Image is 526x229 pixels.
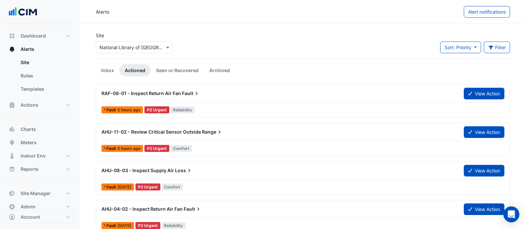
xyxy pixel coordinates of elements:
[5,200,75,213] button: Admin
[503,206,519,222] div: Open Intercom Messenger
[21,153,46,159] span: Indoor Env
[21,33,46,39] span: Dashboard
[117,107,140,112] span: Tue 14-Oct-2025 07:15 AEDT
[5,123,75,136] button: Charts
[468,9,506,15] span: Alert notifications
[9,139,15,146] app-icon: Meters
[106,108,117,112] span: Fault
[117,223,131,228] span: Wed 24-Sep-2025 19:45 AEST
[5,210,75,224] button: Account
[21,46,34,53] span: Alerts
[106,185,117,189] span: Fault
[9,126,15,133] app-icon: Charts
[21,102,38,108] span: Actions
[117,146,140,151] span: Tue 14-Oct-2025 07:00 AEDT
[5,29,75,43] button: Dashboard
[5,136,75,149] button: Meters
[101,90,181,96] span: RAF-08-01 - Inspect Return Air Fan
[9,190,15,197] app-icon: Site Manager
[464,88,504,99] button: View Action
[21,190,51,197] span: Site Manager
[204,64,235,76] a: Archived
[464,6,510,18] button: Alert notifications
[119,64,151,76] a: Actioned
[5,187,75,200] button: Site Manager
[9,153,15,159] app-icon: Indoor Env
[101,168,174,173] span: AHU-08-03 - Inspect Supply Air
[484,42,510,53] button: Filter
[9,33,15,39] app-icon: Dashboard
[117,184,131,189] span: Fri 26-Sep-2025 16:45 AEST
[9,166,15,172] app-icon: Reports
[21,139,37,146] span: Meters
[9,203,15,210] app-icon: Admin
[162,183,183,190] span: Comfort
[464,165,504,176] button: View Action
[5,149,75,163] button: Indoor Env
[464,203,504,215] button: View Action
[184,206,202,212] span: Fault
[151,64,204,76] a: Seen or Recovered
[5,98,75,112] button: Actions
[464,126,504,138] button: View Action
[9,102,15,108] app-icon: Actions
[21,166,39,172] span: Reports
[162,222,186,229] span: Reliability
[21,214,40,220] span: Account
[8,5,38,19] img: Company Logo
[182,90,200,97] span: Fault
[202,129,223,135] span: Range
[21,126,36,133] span: Charts
[101,206,183,212] span: AHU-04-02 - Inspect Return Air Fan
[171,145,192,152] span: Comfort
[135,183,160,190] div: P2 Urgent
[101,129,201,135] span: AHU-11-02 - Review Critical Sensor Outside
[5,163,75,176] button: Reports
[5,56,75,98] div: Alerts
[96,32,104,39] label: Site
[106,147,117,151] span: Fault
[15,56,75,69] a: Site
[96,64,119,76] a: Inbox
[15,69,75,82] a: Rules
[9,46,15,53] app-icon: Alerts
[171,106,195,113] span: Reliability
[135,222,160,229] div: P2 Urgent
[21,203,36,210] span: Admin
[96,8,109,15] div: Alerts
[440,42,481,53] button: Sort: Priority
[15,82,75,96] a: Templates
[5,43,75,56] button: Alerts
[444,45,471,50] span: Sort: Priority
[144,106,169,113] div: P2 Urgent
[106,224,117,228] span: Fault
[175,167,193,174] span: Loss
[144,145,169,152] div: P2 Urgent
